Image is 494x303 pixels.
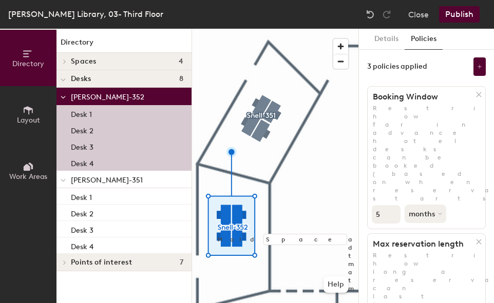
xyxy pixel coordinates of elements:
[408,6,429,23] button: Close
[71,140,93,152] p: Desk 3
[71,93,144,102] span: [PERSON_NAME]-352
[56,37,192,53] h1: Directory
[71,223,93,235] p: Desk 3
[439,6,480,23] button: Publish
[180,258,183,267] span: 7
[17,116,40,125] span: Layout
[405,205,446,223] button: months
[367,63,427,71] div: 3 policies applied
[368,29,405,50] button: Details
[71,156,93,168] p: Desk 4
[71,75,91,83] span: Desks
[71,176,143,185] span: [PERSON_NAME]-351
[71,107,92,119] p: Desk 1
[8,8,163,21] div: [PERSON_NAME] Library, 03- Third Floor
[179,57,183,66] span: 4
[71,239,93,251] p: Desk 4
[405,29,443,50] button: Policies
[368,92,476,102] h1: Booking Window
[71,258,132,267] span: Points of interest
[71,124,93,135] p: Desk 2
[324,276,348,293] button: Help
[365,9,375,19] img: Undo
[382,9,392,19] img: Redo
[71,190,92,202] p: Desk 1
[9,172,47,181] span: Work Areas
[71,57,97,66] span: Spaces
[179,75,183,83] span: 8
[12,59,44,68] span: Directory
[71,207,93,218] p: Desk 2
[368,104,485,203] p: Restrict how far in advance hotel desks can be booked (based on when reservation starts).
[368,239,476,249] h1: Max reservation length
